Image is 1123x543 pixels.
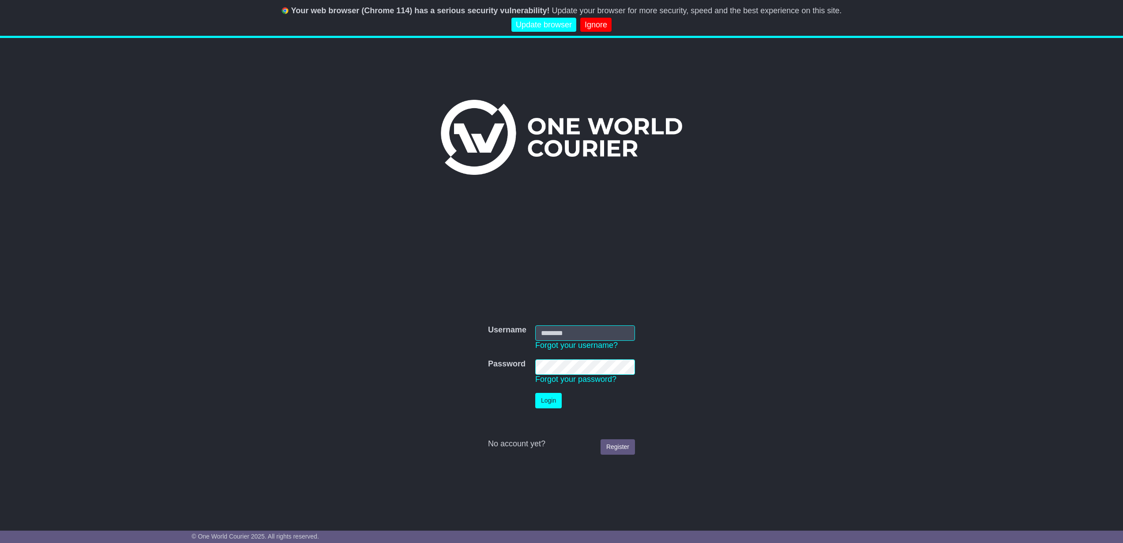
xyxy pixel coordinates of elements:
a: Update browser [511,18,576,32]
span: © One World Courier 2025. All rights reserved. [192,533,319,540]
label: Password [488,359,526,369]
a: Ignore [580,18,612,32]
a: Forgot your username? [535,341,618,350]
label: Username [488,325,526,335]
b: Your web browser (Chrome 114) has a serious security vulnerability! [291,6,550,15]
img: One World [441,100,682,175]
button: Login [535,393,562,408]
div: No account yet? [488,439,635,449]
span: Update your browser for more security, speed and the best experience on this site. [552,6,841,15]
a: Register [601,439,635,455]
a: Forgot your password? [535,375,616,384]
